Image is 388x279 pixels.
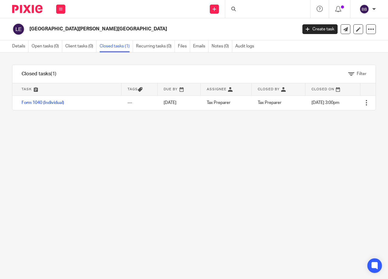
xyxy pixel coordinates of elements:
h2: [GEOGRAPHIC_DATA][PERSON_NAME][GEOGRAPHIC_DATA] [29,26,240,32]
a: Details [12,40,29,52]
div: --- [128,100,151,106]
a: Files [178,40,190,52]
h1: Closed tasks [22,71,56,77]
a: Audit logs [235,40,257,52]
a: Open tasks (0) [32,40,62,52]
span: [DATE] 3:00pm [311,101,339,105]
a: Form 1040 (Individual) [22,101,64,105]
a: Closed tasks (1) [100,40,133,52]
a: Notes (0) [212,40,232,52]
span: Filter [357,72,366,76]
th: Tags [121,83,158,95]
img: svg%3E [12,23,25,36]
a: Recurring tasks (0) [136,40,175,52]
td: [DATE] [158,95,201,110]
a: Emails [193,40,209,52]
span: (1) [51,71,56,76]
td: Tax Preparer [201,95,252,110]
img: svg%3E [359,4,369,14]
a: Create task [302,24,338,34]
a: Client tasks (0) [65,40,97,52]
img: Pixie [12,5,43,13]
span: Tax Preparer [258,101,281,105]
